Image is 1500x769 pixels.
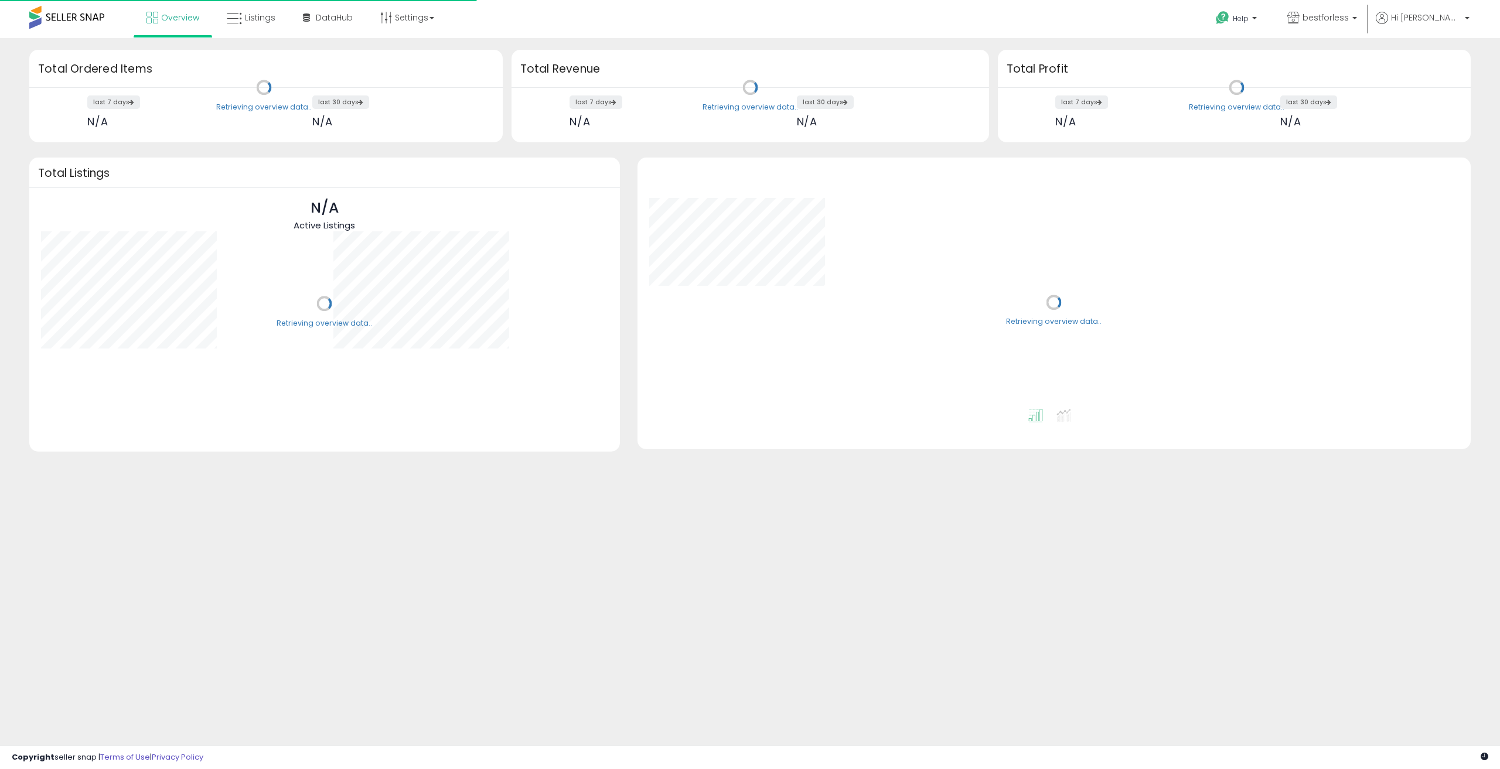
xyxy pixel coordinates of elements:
[316,12,353,23] span: DataHub
[1006,317,1102,327] div: Retrieving overview data..
[1391,12,1461,23] span: Hi [PERSON_NAME]
[1215,11,1230,25] i: Get Help
[161,12,199,23] span: Overview
[703,102,798,112] div: Retrieving overview data..
[245,12,275,23] span: Listings
[1303,12,1349,23] span: bestforless
[216,102,312,112] div: Retrieving overview data..
[1206,2,1269,38] a: Help
[277,318,372,329] div: Retrieving overview data..
[1376,12,1470,38] a: Hi [PERSON_NAME]
[1189,102,1284,112] div: Retrieving overview data..
[1233,13,1249,23] span: Help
